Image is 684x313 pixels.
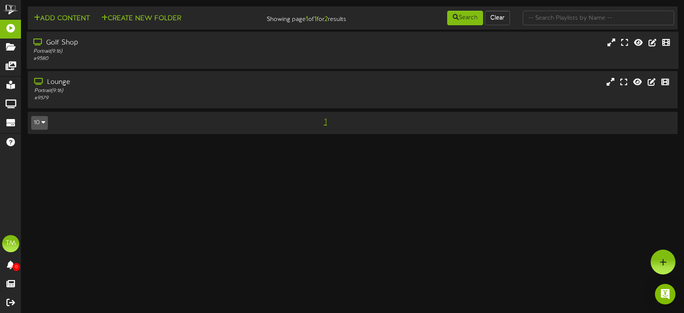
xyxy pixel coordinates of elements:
div: # 9579 [34,95,292,102]
span: 0 [12,263,20,271]
strong: 2 [324,15,328,23]
div: Portrait ( 9:16 ) [34,87,292,95]
button: Add Content [31,13,92,24]
div: TM [2,235,19,252]
button: Create New Folder [99,13,184,24]
div: Lounge [34,78,292,87]
div: Showing page of for results [243,10,353,24]
div: Portrait ( 9:16 ) [33,48,292,55]
button: 10 [31,116,48,130]
div: Golf Shop [33,38,292,48]
strong: 1 [306,15,308,23]
button: Search [447,11,483,25]
span: 1 [322,117,329,127]
strong: 1 [314,15,317,23]
div: # 9580 [33,55,292,63]
div: Open Intercom Messenger [655,284,675,304]
button: Clear [485,11,510,25]
input: -- Search Playlists by Name -- [523,11,674,25]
